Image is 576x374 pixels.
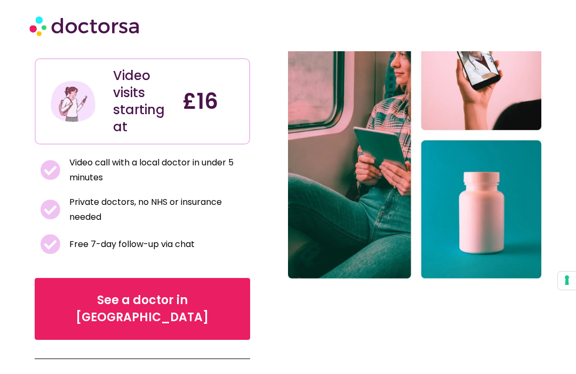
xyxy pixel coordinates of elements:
img: Illustration depicting a young woman in a casual outfit, engaged with her smartphone. She has a p... [50,78,97,125]
span: Private doctors, no NHS or insurance needed [67,195,244,225]
span: See a doctor in [GEOGRAPHIC_DATA] [51,292,234,326]
button: Your consent preferences for tracking technologies [558,272,576,290]
h4: £16 [182,89,241,114]
span: Video call with a local doctor in under 5 minutes [67,155,244,185]
a: See a doctor in [GEOGRAPHIC_DATA] [35,278,250,340]
span: Free 7-day follow-up via chat [67,237,195,252]
div: Video visits starting at [113,67,172,136]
